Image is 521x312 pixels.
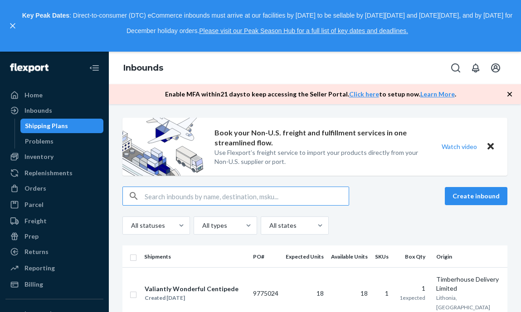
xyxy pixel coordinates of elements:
a: Please visit our Peak Season Hub for a full list of key dates and deadlines. [199,27,408,34]
button: Open notifications [467,59,485,77]
button: Close Navigation [85,59,103,77]
span: 18 [360,289,368,297]
span: 18 [316,289,324,297]
div: Returns [24,247,49,256]
strong: Key Peak Dates [22,12,69,19]
div: Problems [25,137,54,146]
p: Use Flexport’s freight service to import your products directly from your Non-U.S. supplier or port. [214,148,425,166]
div: Parcel [24,200,44,209]
input: All states [268,221,269,230]
a: Returns [5,245,103,259]
span: Chat [21,6,40,14]
a: Inbounds [5,103,103,118]
a: Click here [349,90,379,98]
img: Flexport logo [10,63,49,72]
a: Parcel [5,197,103,212]
div: Reporting [24,264,55,273]
a: Reporting [5,261,103,275]
div: Home [24,91,43,100]
a: Prep [5,229,103,244]
th: Shipments [141,245,249,267]
input: All statuses [130,221,131,230]
p: : Direct-to-consumer (DTC) eCommerce inbounds must arrive at our facilities by [DATE] to be sella... [22,8,513,38]
th: PO# [249,245,282,267]
div: Inbounds [24,106,52,115]
button: Open Search Box [447,59,465,77]
div: Replenishments [24,168,73,178]
a: Problems [20,134,104,149]
div: Valiantly Wonderful Centipede [145,284,239,293]
div: Timberhouse Delivery Limited [436,275,503,293]
div: Orders [24,184,46,193]
span: 1 [385,289,389,297]
div: Billing [24,280,43,289]
div: Created [DATE] [145,293,239,302]
button: Close [485,140,497,154]
span: Lithonia, [GEOGRAPHIC_DATA] [436,294,490,311]
button: close, [8,21,17,30]
button: Create inbound [445,187,507,205]
div: Shipping Plans [25,121,68,130]
th: SKUs [371,245,396,267]
div: Freight [24,216,47,226]
button: Watch video [436,140,483,154]
div: 1 [399,284,425,293]
th: Expected Units [282,245,327,267]
input: Search inbounds by name, destination, msku... [145,187,349,205]
a: Freight [5,214,103,228]
input: All types [201,221,202,230]
p: Enable MFA within 21 days to keep accessing the Seller Portal. to setup now. . [165,90,456,99]
div: Prep [24,232,39,241]
a: Inventory [5,149,103,164]
th: Available Units [327,245,371,267]
a: Home [5,88,103,102]
div: Inventory [24,152,54,161]
span: 1 expected [399,294,425,301]
a: Learn More [420,90,455,98]
a: Inbounds [123,63,163,73]
button: Open account menu [487,59,505,77]
a: Replenishments [5,166,103,180]
th: Box Qty [396,245,433,267]
a: Orders [5,181,103,196]
a: Billing [5,277,103,292]
a: Shipping Plans [20,119,104,133]
th: Origin [433,245,506,267]
p: Book your Non-U.S. freight and fulfillment services in one streamlined flow. [214,128,425,149]
ol: breadcrumbs [116,55,170,82]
